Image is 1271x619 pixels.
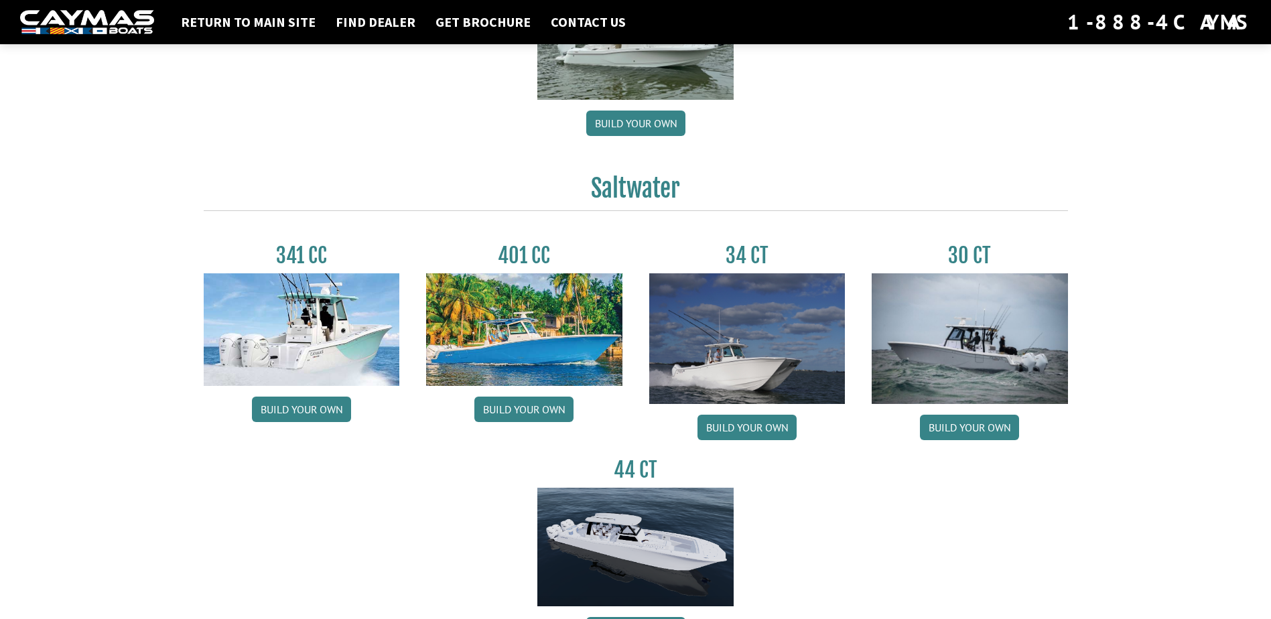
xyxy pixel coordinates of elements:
[537,488,734,607] img: 44ct_background.png
[204,174,1068,211] h2: Saltwater
[204,273,400,386] img: 341CC-thumbjpg.jpg
[544,13,632,31] a: Contact Us
[426,243,622,268] h3: 401 CC
[920,415,1019,440] a: Build your own
[429,13,537,31] a: Get Brochure
[1067,7,1251,37] div: 1-888-4CAYMAS
[697,415,797,440] a: Build your own
[586,111,685,136] a: Build your own
[20,10,154,35] img: white-logo-c9c8dbefe5ff5ceceb0f0178aa75bf4bb51f6bca0971e226c86eb53dfe498488.png
[252,397,351,422] a: Build your own
[174,13,322,31] a: Return to main site
[872,273,1068,404] img: 30_CT_photo_shoot_for_caymas_connect.jpg
[474,397,574,422] a: Build your own
[649,273,846,404] img: Caymas_34_CT_pic_1.jpg
[649,243,846,268] h3: 34 CT
[537,458,734,482] h3: 44 CT
[872,243,1068,268] h3: 30 CT
[426,273,622,386] img: 401CC_thumb.pg.jpg
[329,13,422,31] a: Find Dealer
[204,243,400,268] h3: 341 CC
